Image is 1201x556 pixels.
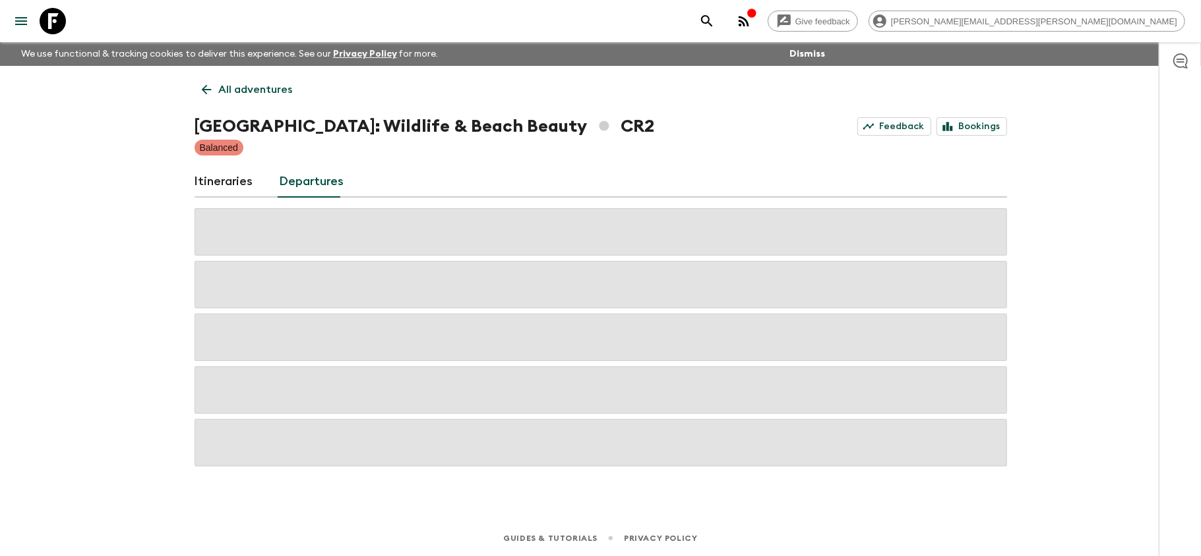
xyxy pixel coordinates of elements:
button: Dismiss [786,45,828,63]
a: Give feedback [768,11,858,32]
a: Bookings [937,117,1007,136]
h1: [GEOGRAPHIC_DATA]: Wildlife & Beach Beauty CR2 [195,113,654,140]
p: All adventures [219,82,293,97]
span: Give feedback [788,16,857,26]
a: Privacy Policy [624,531,697,545]
span: [PERSON_NAME][EMAIL_ADDRESS][PERSON_NAME][DOMAIN_NAME] [884,16,1185,26]
button: menu [8,8,34,34]
a: Feedback [857,117,931,136]
a: Guides & Tutorials [503,531,598,545]
a: All adventures [195,76,300,103]
p: We use functional & tracking cookies to deliver this experience. See our for more. [16,42,444,66]
a: Itineraries [195,166,253,198]
a: Privacy Policy [333,49,397,59]
button: search adventures [694,8,720,34]
p: Balanced [200,141,238,154]
a: Departures [280,166,344,198]
div: [PERSON_NAME][EMAIL_ADDRESS][PERSON_NAME][DOMAIN_NAME] [869,11,1185,32]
